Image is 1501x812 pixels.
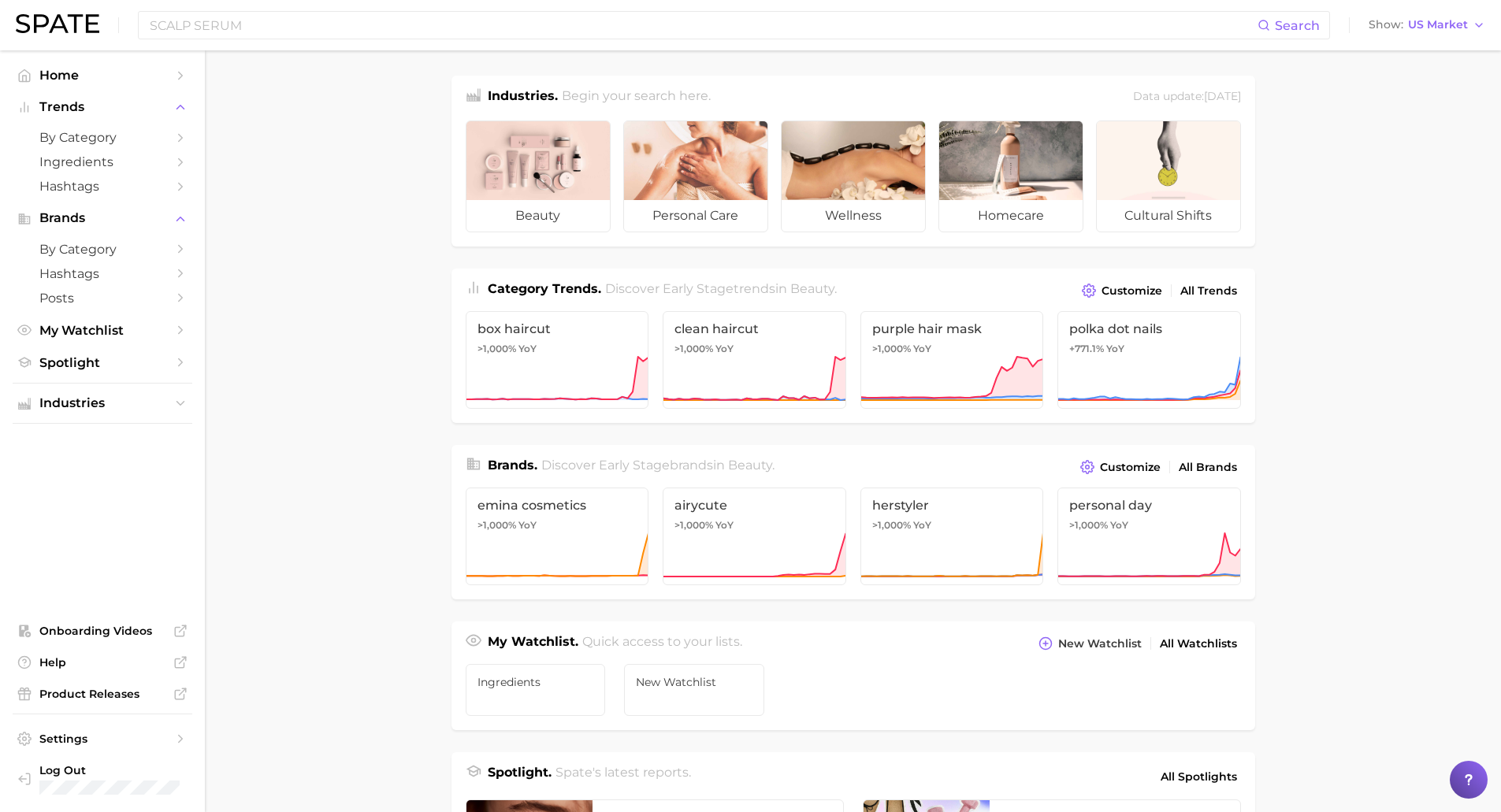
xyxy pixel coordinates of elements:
span: Settings [39,732,165,746]
span: Posts [39,291,165,306]
span: Ingredients [39,154,165,169]
span: beauty [728,458,772,473]
a: Hashtags [13,261,192,286]
span: +771.1% [1069,343,1104,354]
button: Industries [13,391,192,415]
a: by Category [13,237,192,261]
a: Onboarding Videos [13,619,192,643]
span: YoY [518,343,537,355]
button: ShowUS Market [1365,15,1489,35]
span: personal care [624,200,767,232]
a: Posts [13,286,192,310]
img: SPATE [16,14,99,33]
span: All Brands [1179,461,1237,474]
a: Home [13,63,192,87]
a: beauty [466,121,611,232]
span: Category Trends . [488,281,601,296]
span: New Watchlist [1058,637,1142,651]
button: Customize [1078,280,1165,302]
a: ingredients [466,664,606,716]
span: YoY [1110,519,1128,532]
a: personal day>1,000% YoY [1057,488,1241,585]
button: New Watchlist [1035,632,1145,654]
h1: Industries. [488,87,558,108]
h1: Spotlight. [488,763,552,790]
a: herstyler>1,000% YoY [860,488,1044,585]
span: cultural shifts [1097,200,1240,232]
a: Ingredients [13,150,192,174]
span: by Category [39,242,165,257]
a: Log out. Currently logged in with e-mail anna.katsnelson@mane.com. [13,758,192,799]
span: Home [39,68,165,83]
a: clean haircut>1,000% YoY [663,311,846,409]
span: Discover Early Stage trends in . [605,281,837,296]
a: New Watchlist [624,664,764,716]
span: >1,000% [872,343,911,354]
h2: Begin your search here. [562,87,711,108]
a: All Trends [1176,280,1241,302]
button: Brands [13,206,192,230]
a: polka dot nails+771.1% YoY [1057,311,1241,409]
a: My Watchlist [13,318,192,343]
a: homecare [938,121,1083,232]
span: All Spotlights [1161,767,1237,786]
span: Customize [1102,284,1162,298]
span: Customize [1100,461,1161,474]
span: >1,000% [1069,519,1108,531]
span: Brands . [488,458,537,473]
a: airycute>1,000% YoY [663,488,846,585]
span: >1,000% [674,343,713,354]
span: Hashtags [39,179,165,194]
span: clean haircut [674,321,834,336]
span: New Watchlist [636,676,752,688]
a: Help [13,651,192,674]
span: All Watchlists [1160,637,1237,651]
span: YoY [715,519,734,532]
a: Spotlight [13,350,192,375]
span: herstyler [872,498,1032,513]
span: Brands [39,211,165,225]
span: Product Releases [39,687,165,701]
span: Hashtags [39,266,165,281]
span: Log Out [39,763,200,777]
span: box haircut [477,321,637,336]
span: YoY [1106,343,1124,355]
span: All Trends [1180,284,1237,298]
span: YoY [913,343,931,355]
h1: My Watchlist. [488,632,578,654]
a: by Category [13,125,192,150]
span: polka dot nails [1069,321,1229,336]
span: wellness [782,200,925,232]
div: Data update: [DATE] [1133,87,1241,108]
a: box haircut>1,000% YoY [466,311,649,409]
a: Settings [13,727,192,751]
a: cultural shifts [1096,121,1241,232]
button: Trends [13,95,192,119]
button: Customize [1076,456,1164,478]
a: All Spotlights [1157,763,1241,790]
a: purple hair mask>1,000% YoY [860,311,1044,409]
span: >1,000% [872,519,911,531]
span: Search [1275,18,1320,33]
span: >1,000% [477,519,516,531]
a: Product Releases [13,682,192,706]
span: YoY [715,343,734,355]
span: beauty [466,200,610,232]
span: Show [1369,20,1403,29]
span: Discover Early Stage brands in . [541,458,775,473]
span: Help [39,655,165,669]
a: All Watchlists [1156,633,1241,654]
h2: Quick access to your lists. [582,632,742,654]
span: >1,000% [674,519,713,531]
span: YoY [913,519,931,532]
a: emina cosmetics>1,000% YoY [466,488,649,585]
span: beauty [790,281,834,296]
span: personal day [1069,498,1229,513]
a: Hashtags [13,174,192,198]
span: by Category [39,130,165,145]
span: Industries [39,396,165,410]
span: US Market [1408,20,1468,29]
a: wellness [781,121,926,232]
span: homecare [939,200,1083,232]
span: airycute [674,498,834,513]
